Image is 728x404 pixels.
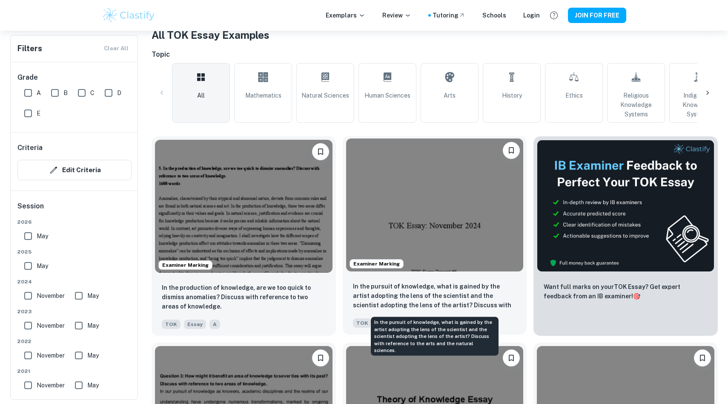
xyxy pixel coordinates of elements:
h6: Filters [17,43,42,55]
span: Arts [444,91,456,100]
div: In the pursuit of knowledge, what is gained by the artist adopting the lens of the scientist and ... [371,317,499,356]
span: 2024 [17,278,132,286]
a: Login [523,11,540,20]
span: 🎯 [633,293,640,300]
a: Examiner MarkingPlease log in to bookmark exemplarsIn the production of knowledge, are we too qui... [152,136,336,336]
span: History [502,91,522,100]
a: Tutoring [433,11,465,20]
span: A [37,88,41,98]
span: May [37,261,48,271]
span: Religious Knowledge Systems [611,91,661,119]
span: May [87,351,99,360]
span: 2022 [17,338,132,345]
a: Examiner MarkingPlease log in to bookmark exemplarsIn the pursuit of knowledge, what is gained by... [343,136,527,336]
button: Please log in to bookmark exemplars [503,142,520,159]
span: Natural Sciences [301,91,349,100]
span: Human Sciences [364,91,410,100]
span: 2023 [17,308,132,315]
img: TOK Essay example thumbnail: In the production of knowledge, are we t [155,140,332,273]
button: Edit Criteria [17,160,132,180]
span: May [37,231,48,241]
button: Please log in to bookmark exemplars [503,349,520,366]
span: E [37,109,40,118]
span: B [63,88,68,98]
h6: Session [17,201,132,218]
p: Exemplars [326,11,365,20]
span: TOK [353,318,372,328]
img: Clastify logo [102,7,156,24]
h6: Criteria [17,143,43,153]
span: D [117,88,121,98]
span: May [87,321,99,330]
span: November [37,351,65,360]
img: TOK Essay example thumbnail: In the pursuit of knowledge, what is gai [346,139,524,271]
p: Review [382,11,411,20]
span: Indigenous Knowledge Systems [673,91,723,119]
span: November [37,291,65,300]
span: C [90,88,95,98]
span: May [87,381,99,390]
span: 2025 [17,248,132,256]
button: Help and Feedback [547,8,561,23]
p: In the pursuit of knowledge, what is gained by the artist adopting the lens of the scientist and ... [353,282,517,311]
button: Please log in to bookmark exemplars [312,143,329,160]
span: 2026 [17,218,132,226]
button: Please log in to bookmark exemplars [694,349,711,366]
span: Examiner Marking [159,261,212,269]
span: Ethics [565,91,583,100]
span: A [209,320,220,329]
button: Please log in to bookmark exemplars [312,349,329,366]
a: Schools [482,11,506,20]
span: Examiner Marking [350,260,403,268]
span: 2021 [17,367,132,375]
span: November [37,321,65,330]
span: TOK [162,320,181,329]
span: May [87,291,99,300]
img: Thumbnail [537,140,714,272]
span: Essay [184,320,206,329]
p: Want full marks on your TOK Essay ? Get expert feedback from an IB examiner! [544,282,708,301]
span: November [37,381,65,390]
h6: Grade [17,72,132,83]
h1: All TOK Essay Examples [152,27,718,43]
button: JOIN FOR FREE [568,8,626,23]
a: ThumbnailWant full marks on yourTOK Essay? Get expert feedback from an IB examiner! [533,136,718,336]
h6: Topic [152,49,718,60]
span: Mathematics [245,91,281,100]
p: In the production of knowledge, are we too quick to dismiss anomalies? Discuss with reference to ... [162,283,326,311]
span: All [197,91,205,100]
